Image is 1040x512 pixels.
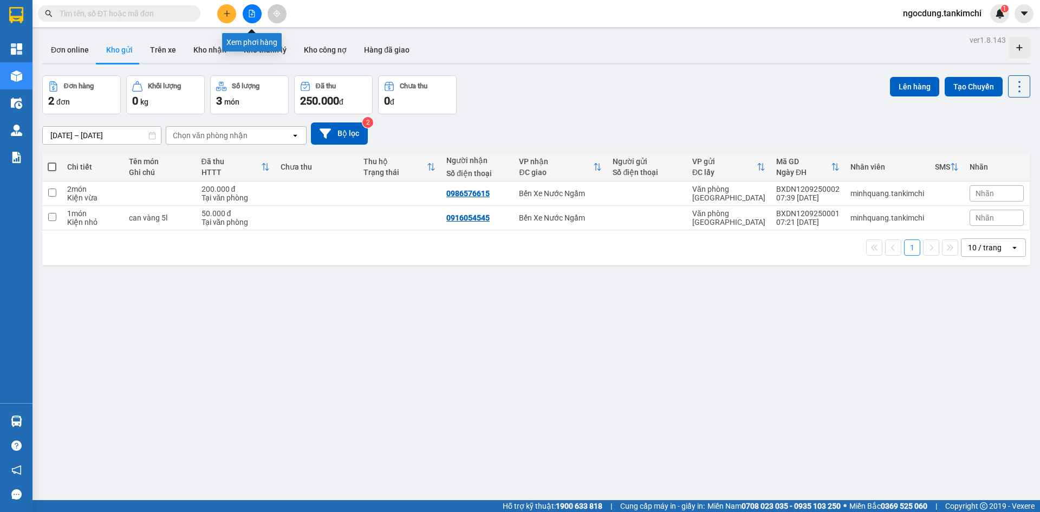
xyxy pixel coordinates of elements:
[222,33,282,51] div: Xem phơi hàng
[43,127,161,144] input: Select a date range.
[11,416,22,427] img: warehouse-icon
[904,239,920,256] button: 1
[692,157,757,166] div: VP gửi
[9,7,23,23] img: logo-vxr
[362,117,373,128] sup: 2
[217,4,236,23] button: plus
[1009,37,1030,59] div: Tạo kho hàng mới
[692,209,765,226] div: Văn phòng [GEOGRAPHIC_DATA]
[363,168,427,177] div: Trạng thái
[929,153,964,182] th: Toggle SortBy
[339,98,343,106] span: đ
[224,98,239,106] span: món
[503,500,602,512] span: Hỗ trợ kỹ thuật:
[358,153,441,182] th: Toggle SortBy
[243,4,262,23] button: file-add
[519,213,602,222] div: Bến Xe Nước Ngầm
[707,500,841,512] span: Miền Nam
[613,168,681,177] div: Số điện thoại
[300,94,339,107] span: 250.000
[291,131,300,140] svg: open
[11,125,22,136] img: warehouse-icon
[45,10,53,17] span: search
[216,94,222,107] span: 3
[201,218,270,226] div: Tại văn phòng
[843,504,847,508] span: ⚪️
[294,75,373,114] button: Đã thu250.000đ
[148,82,181,90] div: Khối lượng
[446,169,508,178] div: Số điện thoại
[970,163,1024,171] div: Nhãn
[995,9,1005,18] img: icon-new-feature
[692,168,757,177] div: ĐC lấy
[11,465,22,475] span: notification
[232,82,259,90] div: Số lượng
[384,94,390,107] span: 0
[42,75,121,114] button: Đơn hàng2đơn
[513,153,607,182] th: Toggle SortBy
[446,189,490,198] div: 0986576615
[129,168,190,177] div: Ghi chú
[42,37,97,63] button: Đơn online
[881,502,927,510] strong: 0369 525 060
[67,209,118,218] div: 1 món
[126,75,205,114] button: Khối lượng0kg
[67,218,118,226] div: Kiện nhỏ
[980,502,987,510] span: copyright
[11,43,22,55] img: dashboard-icon
[129,157,190,166] div: Tên món
[140,98,148,106] span: kg
[771,153,845,182] th: Toggle SortBy
[519,157,593,166] div: VP nhận
[201,193,270,202] div: Tại văn phòng
[132,94,138,107] span: 0
[620,500,705,512] span: Cung cấp máy in - giấy in:
[378,75,457,114] button: Chưa thu0đ
[281,163,353,171] div: Chưa thu
[141,37,185,63] button: Trên xe
[64,82,94,90] div: Đơn hàng
[11,489,22,500] span: message
[935,163,950,171] div: SMS
[776,157,831,166] div: Mã GD
[935,500,937,512] span: |
[610,500,612,512] span: |
[295,37,355,63] button: Kho công nợ
[11,70,22,82] img: warehouse-icon
[890,77,939,96] button: Lên hàng
[67,193,118,202] div: Kiện vừa
[556,502,602,510] strong: 1900 633 818
[56,98,70,106] span: đơn
[311,122,368,145] button: Bộ lọc
[692,185,765,202] div: Văn phòng [GEOGRAPHIC_DATA]
[1015,4,1033,23] button: caret-down
[201,185,270,193] div: 200.000 đ
[390,98,394,106] span: đ
[970,34,1006,46] div: ver 1.8.143
[48,94,54,107] span: 2
[1001,5,1009,12] sup: 1
[316,82,336,90] div: Đã thu
[60,8,187,20] input: Tìm tên, số ĐT hoặc mã đơn
[776,209,840,218] div: BXDN1209250001
[201,157,261,166] div: Đã thu
[968,242,1002,253] div: 10 / trang
[446,213,490,222] div: 0916054545
[519,189,602,198] div: Bến Xe Nước Ngầm
[446,156,508,165] div: Người nhận
[976,189,994,198] span: Nhãn
[776,218,840,226] div: 07:21 [DATE]
[363,157,427,166] div: Thu hộ
[196,153,275,182] th: Toggle SortBy
[11,152,22,163] img: solution-icon
[687,153,771,182] th: Toggle SortBy
[850,213,924,222] div: minhquang.tankimchi
[201,209,270,218] div: 50.000 đ
[613,157,681,166] div: Người gửi
[776,185,840,193] div: BXDN1209250002
[97,37,141,63] button: Kho gửi
[1010,243,1019,252] svg: open
[268,4,287,23] button: aim
[355,37,418,63] button: Hàng đã giao
[173,130,248,141] div: Chọn văn phòng nhận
